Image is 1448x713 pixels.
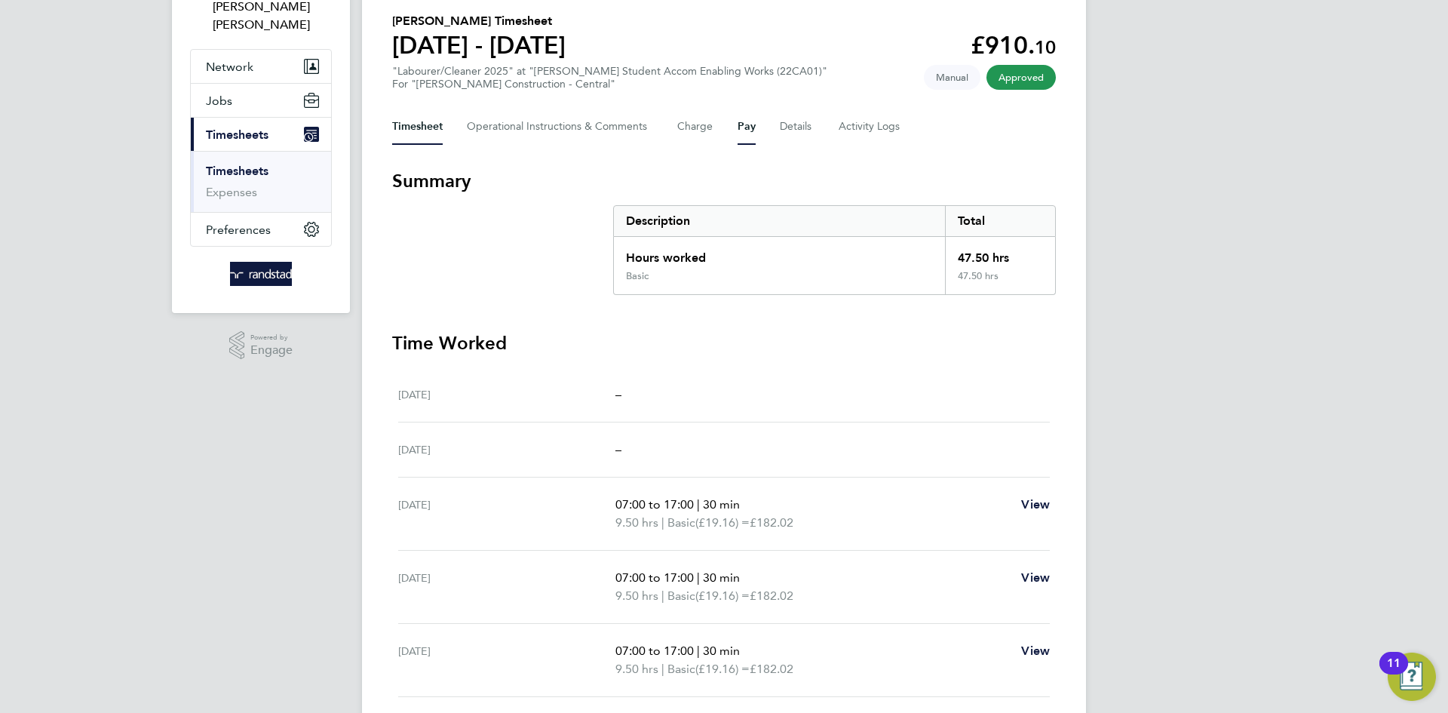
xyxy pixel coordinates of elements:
div: [DATE] [398,569,615,605]
span: View [1021,570,1050,585]
span: | [697,497,700,512]
span: Jobs [206,94,232,108]
span: View [1021,644,1050,658]
div: [DATE] [398,642,615,678]
span: 07:00 to 17:00 [615,570,694,585]
div: For "[PERSON_NAME] Construction - Central" [392,78,827,91]
button: Preferences [191,213,331,246]
span: £182.02 [750,589,793,603]
span: £182.02 [750,662,793,676]
span: Basic [667,514,695,532]
span: – [615,387,621,401]
button: Timesheet [392,109,443,145]
span: Network [206,60,253,74]
span: Engage [250,344,293,357]
span: | [697,570,700,585]
span: 07:00 to 17:00 [615,497,694,512]
div: [DATE] [398,441,615,459]
span: Timesheets [206,128,268,142]
span: Preferences [206,223,271,237]
div: "Labourer/Cleaner 2025" at "[PERSON_NAME] Student Accom Enabling Works (22CA01)" [392,65,827,91]
button: Pay [738,109,756,145]
h1: [DATE] - [DATE] [392,30,566,60]
app-decimal: £910. [971,31,1056,60]
div: Description [614,206,945,236]
span: View [1021,497,1050,512]
span: (£19.16) = [695,589,750,603]
span: 30 min [703,497,740,512]
div: 47.50 hrs [945,237,1055,270]
span: 30 min [703,570,740,585]
div: 11 [1387,663,1400,683]
div: Total [945,206,1055,236]
h2: [PERSON_NAME] Timesheet [392,12,566,30]
a: View [1021,496,1050,514]
span: Basic [667,660,695,678]
span: | [661,589,664,603]
a: Timesheets [206,164,268,178]
h3: Summary [392,169,1056,193]
button: Open Resource Center, 11 new notifications [1388,653,1436,701]
span: 9.50 hrs [615,515,658,530]
span: 30 min [703,644,740,658]
button: Timesheets [191,118,331,151]
span: 07:00 to 17:00 [615,644,694,658]
a: View [1021,569,1050,587]
a: Expenses [206,185,257,199]
button: Charge [677,109,713,145]
span: | [661,662,664,676]
span: (£19.16) = [695,662,750,676]
div: [DATE] [398,386,615,404]
button: Details [780,109,814,145]
img: randstad-logo-retina.png [230,262,293,286]
h3: Time Worked [392,331,1056,355]
span: | [661,515,664,530]
div: 47.50 hrs [945,270,1055,294]
span: (£19.16) = [695,515,750,530]
span: Powered by [250,331,293,344]
a: View [1021,642,1050,660]
div: Timesheets [191,151,331,212]
span: | [697,644,700,658]
div: Summary [613,205,1056,295]
span: 9.50 hrs [615,662,658,676]
span: This timesheet was manually created. [924,65,980,90]
div: [DATE] [398,496,615,532]
span: 9.50 hrs [615,589,658,603]
a: Powered byEngage [229,331,293,360]
span: – [615,442,621,456]
div: Hours worked [614,237,945,270]
a: Go to home page [190,262,332,286]
button: Operational Instructions & Comments [467,109,653,145]
button: Network [191,50,331,83]
div: Basic [626,270,649,282]
span: 10 [1035,36,1056,58]
span: £182.02 [750,515,793,530]
span: Basic [667,587,695,605]
span: This timesheet has been approved. [986,65,1056,90]
button: Jobs [191,84,331,117]
button: Activity Logs [839,109,902,145]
